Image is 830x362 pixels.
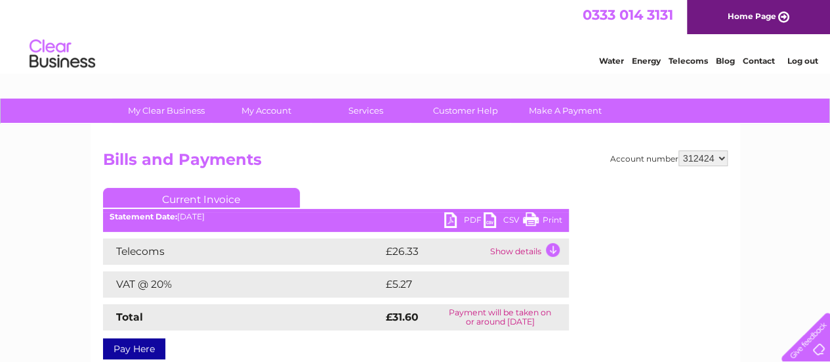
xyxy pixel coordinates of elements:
[669,56,708,66] a: Telecoms
[29,34,96,74] img: logo.png
[383,238,487,265] td: £26.33
[312,99,420,123] a: Services
[103,188,300,208] a: Current Invoice
[599,56,624,66] a: Water
[103,212,569,221] div: [DATE]
[523,212,562,231] a: Print
[116,311,143,323] strong: Total
[386,311,419,323] strong: £31.60
[484,212,523,231] a: CSV
[610,150,728,166] div: Account number
[511,99,619,123] a: Make A Payment
[103,150,728,175] h2: Bills and Payments
[583,7,673,23] a: 0333 014 3131
[432,304,569,330] td: Payment will be taken on or around [DATE]
[383,271,538,298] td: £5.27
[411,99,520,123] a: Customer Help
[743,56,775,66] a: Contact
[106,7,726,64] div: Clear Business is a trading name of Verastar Limited (registered in [GEOGRAPHIC_DATA] No. 3667643...
[112,99,220,123] a: My Clear Business
[716,56,735,66] a: Blog
[103,271,383,298] td: VAT @ 20%
[632,56,661,66] a: Energy
[787,56,818,66] a: Log out
[110,212,177,221] b: Statement Date:
[103,338,165,359] a: Pay Here
[103,238,383,265] td: Telecoms
[487,238,569,265] td: Show details
[212,99,320,123] a: My Account
[444,212,484,231] a: PDF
